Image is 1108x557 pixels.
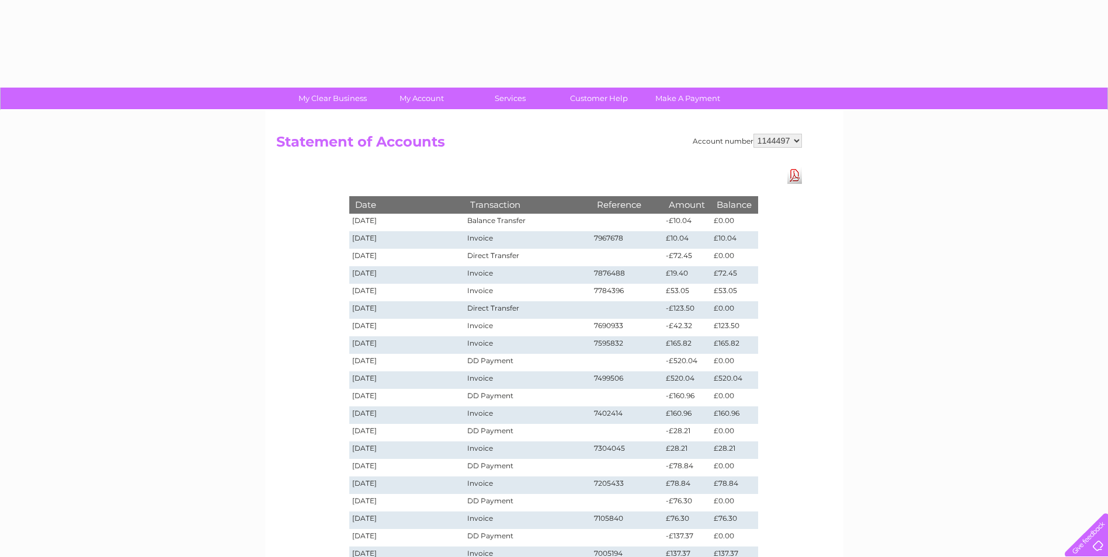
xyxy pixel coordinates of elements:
[349,441,465,459] td: [DATE]
[349,511,465,529] td: [DATE]
[349,214,465,231] td: [DATE]
[349,284,465,301] td: [DATE]
[711,301,758,319] td: £0.00
[711,336,758,354] td: £165.82
[663,336,711,354] td: £165.82
[711,196,758,213] th: Balance
[349,249,465,266] td: [DATE]
[464,511,591,529] td: Invoice
[373,88,470,109] a: My Account
[591,406,664,424] td: 7402414
[591,371,664,389] td: 7499506
[349,529,465,546] td: [DATE]
[663,476,711,494] td: £78.84
[711,319,758,336] td: £123.50
[663,214,711,231] td: -£10.04
[663,301,711,319] td: -£123.50
[464,214,591,231] td: Balance Transfer
[349,336,465,354] td: [DATE]
[349,266,465,284] td: [DATE]
[663,494,711,511] td: -£76.30
[464,406,591,424] td: Invoice
[663,389,711,406] td: -£160.96
[464,441,591,459] td: Invoice
[591,266,664,284] td: 7876488
[640,88,736,109] a: Make A Payment
[591,441,664,459] td: 7304045
[591,196,664,213] th: Reference
[464,336,591,354] td: Invoice
[349,196,465,213] th: Date
[663,424,711,441] td: -£28.21
[663,249,711,266] td: -£72.45
[663,354,711,371] td: -£520.04
[591,476,664,494] td: 7205433
[711,249,758,266] td: £0.00
[693,134,802,148] div: Account number
[464,196,591,213] th: Transaction
[663,459,711,476] td: -£78.84
[663,196,711,213] th: Amount
[464,354,591,371] td: DD Payment
[349,301,465,319] td: [DATE]
[663,231,711,249] td: £10.04
[663,406,711,424] td: £160.96
[711,354,758,371] td: £0.00
[464,459,591,476] td: DD Payment
[464,476,591,494] td: Invoice
[349,476,465,494] td: [DATE]
[663,284,711,301] td: £53.05
[349,494,465,511] td: [DATE]
[464,389,591,406] td: DD Payment
[711,424,758,441] td: £0.00
[284,88,381,109] a: My Clear Business
[464,231,591,249] td: Invoice
[663,441,711,459] td: £28.21
[349,459,465,476] td: [DATE]
[711,284,758,301] td: £53.05
[711,459,758,476] td: £0.00
[711,476,758,494] td: £78.84
[663,371,711,389] td: £520.04
[464,371,591,389] td: Invoice
[663,529,711,546] td: -£137.37
[591,336,664,354] td: 7595832
[711,266,758,284] td: £72.45
[464,529,591,546] td: DD Payment
[349,231,465,249] td: [DATE]
[663,511,711,529] td: £76.30
[591,319,664,336] td: 7690933
[349,406,465,424] td: [DATE]
[349,319,465,336] td: [DATE]
[663,319,711,336] td: -£42.32
[711,371,758,389] td: £520.04
[464,266,591,284] td: Invoice
[551,88,647,109] a: Customer Help
[464,494,591,511] td: DD Payment
[276,134,802,156] h2: Statement of Accounts
[464,249,591,266] td: Direct Transfer
[349,354,465,371] td: [DATE]
[711,494,758,511] td: £0.00
[711,231,758,249] td: £10.04
[349,371,465,389] td: [DATE]
[711,441,758,459] td: £28.21
[464,424,591,441] td: DD Payment
[711,214,758,231] td: £0.00
[464,319,591,336] td: Invoice
[591,231,664,249] td: 7967678
[663,266,711,284] td: £19.40
[464,284,591,301] td: Invoice
[349,424,465,441] td: [DATE]
[711,529,758,546] td: £0.00
[462,88,558,109] a: Services
[787,167,802,184] a: Download Pdf
[711,389,758,406] td: £0.00
[349,389,465,406] td: [DATE]
[591,284,664,301] td: 7784396
[711,511,758,529] td: £76.30
[464,301,591,319] td: Direct Transfer
[591,511,664,529] td: 7105840
[711,406,758,424] td: £160.96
